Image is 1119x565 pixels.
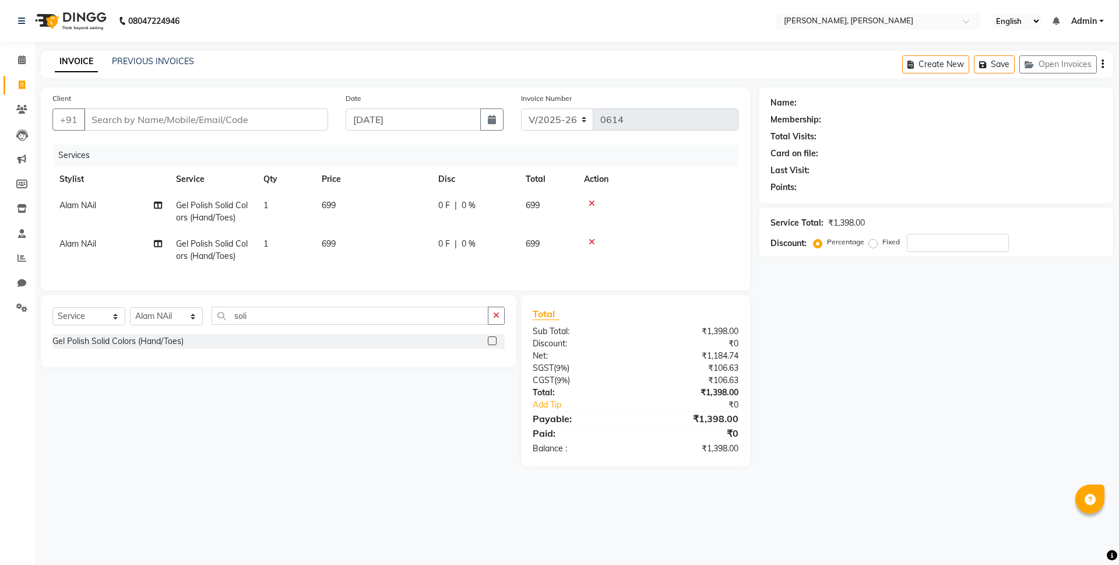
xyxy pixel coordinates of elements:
div: Points: [770,181,797,194]
div: Service Total: [770,217,824,229]
a: Add Tip [524,399,654,411]
span: 1 [263,238,268,249]
input: Search by Name/Mobile/Email/Code [84,108,328,131]
span: SGST [533,363,554,373]
div: Total: [524,387,635,399]
label: Percentage [827,237,864,247]
div: ₹1,184.74 [635,350,747,362]
span: Admin [1071,15,1097,27]
img: logo [30,5,110,37]
div: Services [54,145,747,166]
span: Alam NAil [59,238,96,249]
span: 699 [526,200,540,210]
a: INVOICE [55,51,98,72]
div: ₹106.63 [635,374,747,387]
div: ₹1,398.00 [635,443,747,455]
span: | [455,238,457,250]
div: Net: [524,350,635,362]
div: Payable: [524,412,635,426]
div: ( ) [524,374,635,387]
span: 9% [557,376,568,385]
div: ₹1,398.00 [635,325,747,338]
th: Action [577,166,738,192]
div: Membership: [770,114,821,126]
div: ₹1,398.00 [635,387,747,399]
span: 0 % [462,238,476,250]
th: Total [519,166,577,192]
span: Alam NAil [59,200,96,210]
button: +91 [52,108,85,131]
div: Discount: [770,237,807,250]
div: ₹1,398.00 [635,412,747,426]
span: 9% [556,363,567,373]
div: Discount: [524,338,635,350]
span: 699 [322,238,336,249]
span: Gel Polish Solid Colors (Hand/Toes) [176,238,248,261]
div: Last Visit: [770,164,810,177]
div: ₹1,398.00 [828,217,865,229]
span: 0 % [462,199,476,212]
span: CGST [533,375,554,385]
a: PREVIOUS INVOICES [112,56,194,66]
button: Create New [902,55,969,73]
div: ₹0 [635,338,747,350]
div: Card on file: [770,148,818,160]
span: 0 F [438,199,450,212]
span: 699 [322,200,336,210]
label: Client [52,93,71,104]
span: 699 [526,238,540,249]
div: Sub Total: [524,325,635,338]
div: ₹0 [654,399,747,411]
b: 08047224946 [128,5,180,37]
th: Price [315,166,431,192]
th: Qty [256,166,315,192]
button: Open Invoices [1019,55,1097,73]
input: Search or Scan [212,307,488,325]
span: Total [533,308,559,320]
th: Disc [431,166,519,192]
div: Paid: [524,426,635,440]
label: Date [346,93,361,104]
button: Save [974,55,1015,73]
div: Name: [770,97,797,109]
span: | [455,199,457,212]
div: ₹0 [635,426,747,440]
th: Service [169,166,256,192]
div: Gel Polish Solid Colors (Hand/Toes) [52,335,184,348]
span: Gel Polish Solid Colors (Hand/Toes) [176,200,248,223]
div: Balance : [524,443,635,455]
span: 1 [263,200,268,210]
label: Fixed [882,237,900,247]
label: Invoice Number [521,93,572,104]
div: ₹106.63 [635,362,747,374]
span: 0 F [438,238,450,250]
div: ( ) [524,362,635,374]
div: Total Visits: [770,131,817,143]
th: Stylist [52,166,169,192]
